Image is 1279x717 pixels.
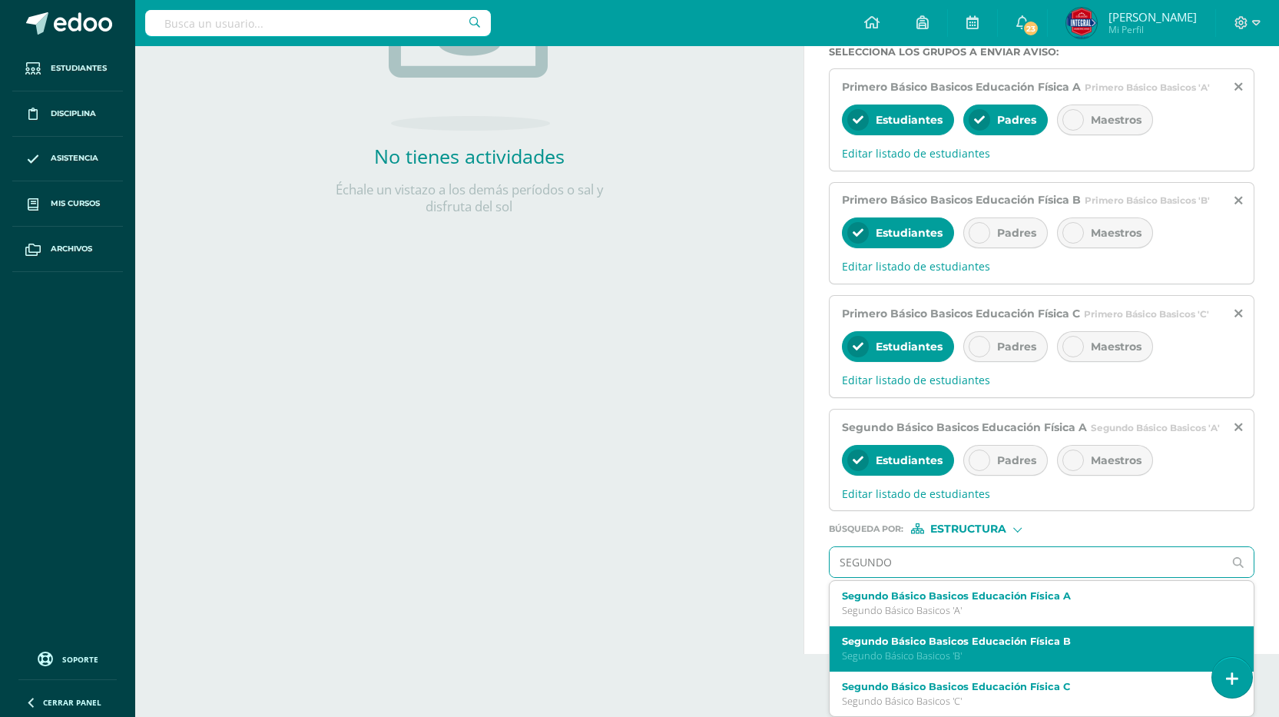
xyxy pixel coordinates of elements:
span: Soporte [62,654,98,665]
span: Estudiantes [876,453,943,467]
a: Soporte [18,648,117,669]
span: Padres [997,113,1036,127]
span: Editar listado de estudiantes [842,486,1241,501]
h2: No tienes actividades [316,143,623,169]
span: Estudiantes [51,62,107,75]
span: Padres [997,340,1036,354]
span: Padres [997,226,1036,240]
span: Estudiantes [876,226,943,240]
span: Cerrar panel [43,697,101,708]
input: Ej. Primero primaria [830,547,1223,577]
span: Editar listado de estudiantes [842,146,1241,161]
span: Maestros [1091,340,1141,354]
span: 23 [1022,20,1039,37]
span: Segundo Básico Basicos Educación Física A [842,420,1087,434]
span: Mis cursos [51,198,100,210]
span: Estudiantes [876,113,943,127]
span: Primero Básico Basicos Educación Física B [842,193,1081,207]
div: [object Object] [911,523,1026,534]
span: Primero Básico Basicos Educación Física A [842,80,1081,94]
a: Mis cursos [12,181,123,227]
img: 369d1c6fd3588ac3a1c2c1dab3ab1316.png [1066,8,1097,38]
label: Selecciona los grupos a enviar aviso : [829,46,1254,58]
span: Primero Básico Basicos 'C' [1084,308,1209,320]
p: Segundo Básico Basicos 'A' [842,604,1224,617]
span: Estudiantes [876,340,943,354]
span: [PERSON_NAME] [1108,9,1197,25]
label: Segundo Básico Basicos Educación Física C [842,681,1224,692]
span: Búsqueda por : [829,525,903,533]
p: Segundo Básico Basicos 'C' [842,695,1224,708]
label: Segundo Básico Basicos Educación Física A [842,590,1224,602]
span: Mi Perfil [1108,23,1197,36]
span: Primero Básico Basicos 'A' [1085,81,1210,93]
a: Estudiantes [12,46,123,91]
span: Maestros [1091,113,1141,127]
span: Editar listado de estudiantes [842,259,1241,274]
span: Primero Básico Basicos 'B' [1085,194,1210,206]
a: Disciplina [12,91,123,137]
span: Maestros [1091,453,1141,467]
span: Maestros [1091,226,1141,240]
span: Disciplina [51,108,96,120]
span: Padres [997,453,1036,467]
span: Archivos [51,243,92,255]
span: Primero Básico Basicos Educación Física C [842,307,1080,320]
p: Échale un vistazo a los demás períodos o sal y disfruta del sol [316,181,623,215]
span: Estructura [930,525,1006,533]
p: Segundo Básico Basicos 'B' [842,649,1224,662]
a: Asistencia [12,137,123,182]
a: Archivos [12,227,123,272]
input: Busca un usuario... [145,10,491,36]
span: Asistencia [51,152,98,164]
label: Segundo Básico Basicos Educación Física B [842,636,1224,647]
span: Segundo Básico Basicos 'A' [1091,422,1220,433]
span: Editar listado de estudiantes [842,373,1241,387]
